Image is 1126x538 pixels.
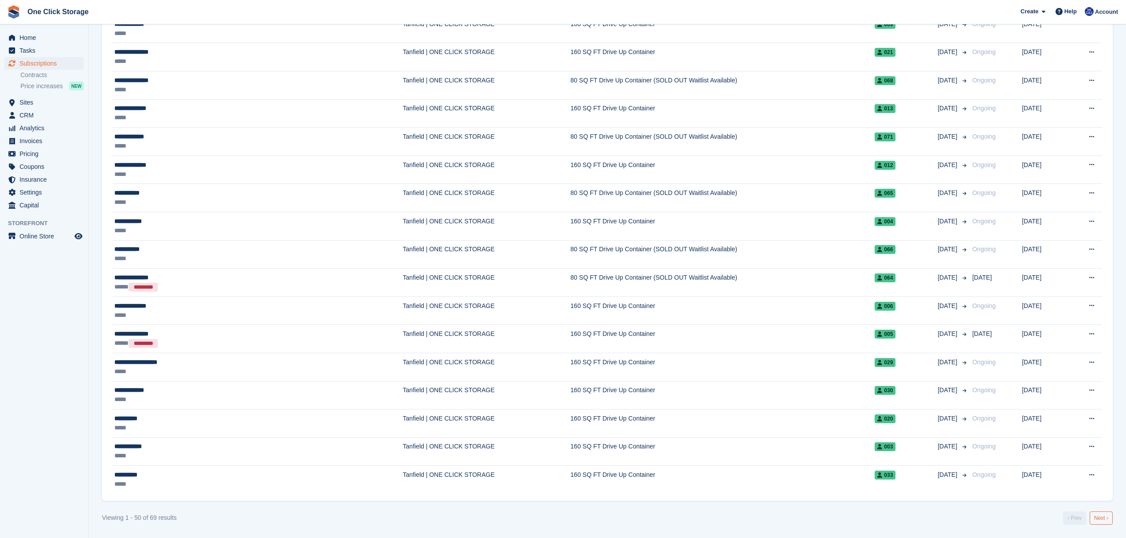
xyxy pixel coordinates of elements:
[403,240,571,269] td: Tanfield | ONE CLICK STORAGE
[20,230,73,242] span: Online Store
[571,240,875,269] td: 80 SQ FT Drive Up Container (SOLD OUT Waitlist Available)
[20,186,73,199] span: Settings
[1022,466,1068,494] td: [DATE]
[972,443,996,450] span: Ongoing
[571,43,875,71] td: 160 SQ FT Drive Up Container
[403,15,571,43] td: Tanfield | ONE CLICK STORAGE
[4,173,84,186] a: menu
[875,161,895,170] span: 012
[4,57,84,70] a: menu
[938,442,959,451] span: [DATE]
[938,132,959,141] span: [DATE]
[20,31,73,44] span: Home
[4,199,84,211] a: menu
[938,104,959,113] span: [DATE]
[571,381,875,409] td: 160 SQ FT Drive Up Container
[972,246,996,253] span: Ongoing
[571,353,875,381] td: 160 SQ FT Drive Up Container
[403,466,571,494] td: Tanfield | ONE CLICK STORAGE
[972,77,996,84] span: Ongoing
[938,47,959,57] span: [DATE]
[1022,212,1068,240] td: [DATE]
[972,161,996,168] span: Ongoing
[875,414,895,423] span: 020
[875,358,895,367] span: 029
[1022,325,1068,353] td: [DATE]
[1022,240,1068,269] td: [DATE]
[972,218,996,225] span: Ongoing
[403,409,571,438] td: Tanfield | ONE CLICK STORAGE
[972,302,996,309] span: Ongoing
[4,148,84,160] a: menu
[875,217,895,226] span: 004
[972,105,996,112] span: Ongoing
[875,302,895,311] span: 006
[403,381,571,409] td: Tanfield | ONE CLICK STORAGE
[875,104,895,113] span: 013
[1022,15,1068,43] td: [DATE]
[1020,7,1038,16] span: Create
[938,76,959,85] span: [DATE]
[571,212,875,240] td: 160 SQ FT Drive Up Container
[1022,296,1068,325] td: [DATE]
[571,15,875,43] td: 160 SQ FT Drive Up Container
[20,71,84,79] a: Contracts
[571,99,875,128] td: 160 SQ FT Drive Up Container
[938,188,959,198] span: [DATE]
[972,48,996,55] span: Ongoing
[1022,353,1068,381] td: [DATE]
[571,128,875,156] td: 80 SQ FT Drive Up Container (SOLD OUT Waitlist Available)
[20,135,73,147] span: Invoices
[20,57,73,70] span: Subscriptions
[4,96,84,109] a: menu
[875,442,895,451] span: 003
[4,44,84,57] a: menu
[1022,409,1068,438] td: [DATE]
[20,148,73,160] span: Pricing
[571,269,875,297] td: 80 SQ FT Drive Up Container (SOLD OUT Waitlist Available)
[875,245,895,254] span: 066
[403,184,571,212] td: Tanfield | ONE CLICK STORAGE
[403,269,571,297] td: Tanfield | ONE CLICK STORAGE
[1063,511,1086,525] a: Previous
[875,386,895,395] span: 030
[875,48,895,57] span: 021
[571,156,875,184] td: 160 SQ FT Drive Up Container
[1061,511,1114,525] nav: Pages
[20,96,73,109] span: Sites
[1022,128,1068,156] td: [DATE]
[571,325,875,353] td: 160 SQ FT Drive Up Container
[69,82,84,90] div: NEW
[1064,7,1077,16] span: Help
[938,301,959,311] span: [DATE]
[972,415,996,422] span: Ongoing
[20,199,73,211] span: Capital
[20,81,84,91] a: Price increases NEW
[403,128,571,156] td: Tanfield | ONE CLICK STORAGE
[875,133,895,141] span: 071
[571,184,875,212] td: 80 SQ FT Drive Up Container (SOLD OUT Waitlist Available)
[403,71,571,99] td: Tanfield | ONE CLICK STORAGE
[571,437,875,466] td: 160 SQ FT Drive Up Container
[403,353,571,381] td: Tanfield | ONE CLICK STORAGE
[1022,156,1068,184] td: [DATE]
[571,296,875,325] td: 160 SQ FT Drive Up Container
[4,230,84,242] a: menu
[73,231,84,242] a: Preview store
[972,359,996,366] span: Ongoing
[1022,437,1068,466] td: [DATE]
[4,122,84,134] a: menu
[20,122,73,134] span: Analytics
[403,437,571,466] td: Tanfield | ONE CLICK STORAGE
[972,274,992,281] span: [DATE]
[972,330,992,337] span: [DATE]
[875,189,895,198] span: 065
[938,273,959,282] span: [DATE]
[571,71,875,99] td: 80 SQ FT Drive Up Container (SOLD OUT Waitlist Available)
[972,189,996,196] span: Ongoing
[20,44,73,57] span: Tasks
[571,409,875,438] td: 160 SQ FT Drive Up Container
[1022,184,1068,212] td: [DATE]
[1095,8,1118,16] span: Account
[403,325,571,353] td: Tanfield | ONE CLICK STORAGE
